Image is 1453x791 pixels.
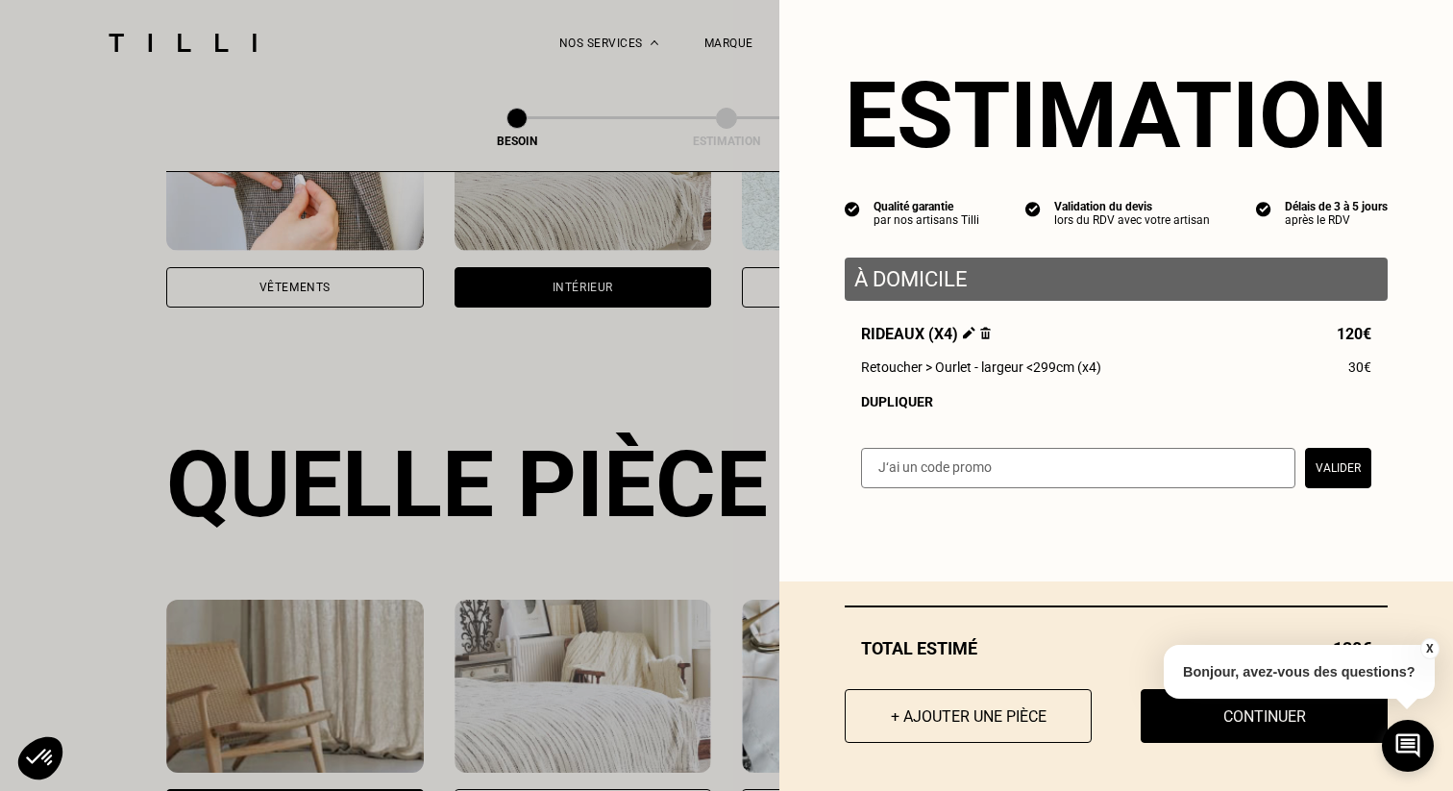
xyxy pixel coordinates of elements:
[1348,359,1371,375] span: 30€
[1141,689,1388,743] button: Continuer
[861,448,1295,488] input: J‘ai un code promo
[1164,645,1435,699] p: Bonjour, avez-vous des questions?
[1285,213,1388,227] div: après le RDV
[1337,325,1371,343] span: 120€
[1025,200,1041,217] img: icon list info
[854,267,1378,291] p: À domicile
[1054,213,1210,227] div: lors du RDV avec votre artisan
[1256,200,1271,217] img: icon list info
[861,325,991,343] span: Rideaux (x4)
[1419,638,1439,659] button: X
[980,327,991,339] img: Supprimer
[963,327,975,339] img: Éditer
[1285,200,1388,213] div: Délais de 3 à 5 jours
[861,359,1101,375] span: Retoucher > Ourlet - largeur <299cm (x4)
[874,200,979,213] div: Qualité garantie
[845,62,1388,169] section: Estimation
[1054,200,1210,213] div: Validation du devis
[861,394,1371,409] div: Dupliquer
[845,638,1388,658] div: Total estimé
[1305,448,1371,488] button: Valider
[874,213,979,227] div: par nos artisans Tilli
[845,689,1092,743] button: + Ajouter une pièce
[845,200,860,217] img: icon list info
